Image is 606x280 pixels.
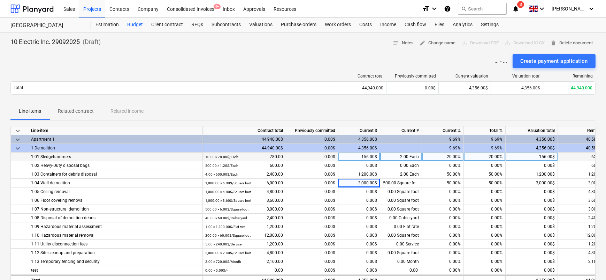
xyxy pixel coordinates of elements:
small: 2,000.00 × 2.40$ / Square foot [205,251,251,255]
p: ( Draft ) [80,38,101,46]
div: 0.00$ [338,196,380,205]
div: 0.00 [205,266,283,275]
div: 0.00% [464,257,506,266]
div: 2,160.00 [205,257,283,266]
a: Work orders [321,18,355,32]
small: 4.00 × 600.00$ / Each [205,172,238,176]
span: delete [550,40,557,46]
div: Total % [464,126,506,135]
div: 3,000.00 [205,205,283,214]
div: 0.00$ [338,249,380,257]
div: Previously committed [286,126,338,135]
div: 0.00$ [338,187,380,196]
div: 0.00$ [506,249,558,257]
div: 1,200.00 [205,222,283,231]
div: 156.00$ [506,153,558,161]
div: Remaining [546,74,593,79]
div: 1.10 Hazardous material removal [31,231,199,240]
div: Previously committed [389,74,436,79]
div: 0.00$ [506,222,558,231]
div: 0.00$ [338,257,380,266]
div: 0.00 Square foot [380,231,422,240]
div: 0.00% [464,249,506,257]
div: 0.00$ [286,187,338,196]
div: 0.00 Flat rate [380,222,422,231]
div: 50.00% [422,179,464,187]
div: 0.00% [464,187,506,196]
div: 0.00$ [338,240,380,249]
a: Valuations [245,18,277,32]
div: 0.00 [380,266,422,275]
p: Total [14,85,23,91]
span: edit [419,40,425,46]
div: 0.00% [422,161,464,170]
div: 4,356.00$ [506,144,558,153]
div: 0.00$ [506,196,558,205]
small: 200.00 × 60.00$ / Square foot [205,234,251,237]
div: 0.00$ [286,170,338,179]
span: 44,940.00$ [571,86,592,90]
div: 0.00$ [286,222,338,231]
div: 0.00 Square foot [380,196,422,205]
div: 0.00$ [506,161,558,170]
div: 3,000.00$ [506,179,558,187]
a: Budget [123,18,147,32]
div: 0.00$ [286,179,338,187]
div: 3,600.00 [205,196,283,205]
div: 0.00% [422,214,464,222]
div: ... - ... [494,58,507,64]
a: Cash flow [400,18,430,32]
a: Estimation [91,18,123,32]
a: Client contract [147,18,187,32]
span: 3 [517,1,524,8]
p: 10 Electric Inc. 29092025 [10,38,80,46]
i: notifications [512,5,519,13]
a: Costs [355,18,376,32]
div: 0.00$ [286,196,338,205]
div: 0.00$ [286,214,338,222]
div: 1.08 Disposal of demolition debris [31,214,199,222]
div: RFQs [187,18,207,32]
div: 4,800.00 [205,249,283,257]
button: Notes [390,38,416,49]
div: 0.00% [422,187,464,196]
div: 156.00$ [338,153,380,161]
div: 600.00 [205,161,283,170]
div: 0.00 Each [380,161,422,170]
button: Search [458,3,507,15]
div: 0.00% [464,222,506,231]
div: 1.11 Utility disconnection fees [31,240,199,248]
div: 3,000.00$ [338,179,380,187]
div: Income [376,18,400,32]
div: 1,200.00 [205,240,283,249]
div: 0.00% [464,205,506,214]
div: 0.00% [422,266,464,275]
a: Files [430,18,448,32]
iframe: Chat Widget [571,246,606,280]
div: 6,000.00 [205,179,283,187]
div: Valuation total [494,74,540,79]
div: 1,200.00$ [506,170,558,179]
div: 0.00% [422,222,464,231]
div: 0.00% [464,214,506,222]
div: 0.00$ [286,249,338,257]
div: 0.00$ [506,187,558,196]
div: 0.00$ [506,257,558,266]
div: 20.00% [422,153,464,161]
small: 1,000.00 × 3.60$ / Square foot [205,199,251,202]
div: 2,400.00 [205,170,283,179]
div: 1.06 Floor covering removal [31,196,199,205]
div: Create payment application [520,57,588,66]
div: 0.00 Cubic yard [380,214,422,222]
div: 0.00$ [286,161,338,170]
a: Subcontracts [207,18,245,32]
div: Current $ [338,126,380,135]
div: 0.00% [464,240,506,249]
div: 2.00 Each [380,170,422,179]
span: keyboard_arrow_down [14,135,22,144]
div: 50.00% [422,170,464,179]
